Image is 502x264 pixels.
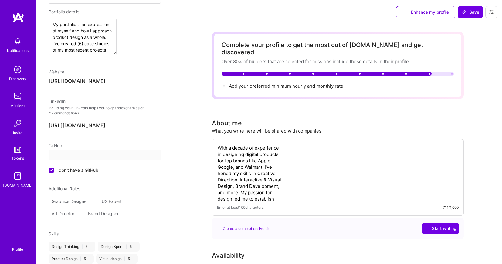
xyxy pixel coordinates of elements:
span: Start writing [425,225,456,232]
i: icon SuggestedTeams [217,227,220,230]
span: Additional Roles [49,186,80,191]
i: icon Close [133,258,135,260]
div: Create a comprehensive bio. [217,225,271,232]
span: | [126,244,127,249]
div: Art Director [49,209,83,218]
p: Including your LinkedIn helps you to get relevant mission recommendations. [49,106,161,116]
div: Missions [10,103,25,109]
div: Graphics Designer [49,197,96,206]
img: Invite [12,117,24,130]
div: [DOMAIN_NAME] [3,182,32,188]
div: Profile [12,246,23,252]
div: Design Thinking 5 [49,242,95,252]
span: Skills [49,231,59,236]
i: icon SuggestedTeams [402,10,407,15]
button: Enhance my profile [396,6,455,18]
span: Website [49,69,64,74]
img: tokens [14,147,21,153]
span: | [80,256,81,261]
span: Enhance my profile [402,9,449,15]
div: Notifications [7,47,29,54]
div: Invite [13,130,22,136]
div: Product Design 5 [49,254,94,264]
span: GitHub [49,143,62,148]
div: About me [212,119,242,128]
div: Design Sprint 5 [98,242,140,252]
span: Add your preferred minimum hourly and monthly rate [229,83,343,89]
div: 711/1,000 [443,204,459,211]
div: What you write here will be shared with companies. [212,128,323,134]
i: icon Close [121,212,124,215]
div: Visual design 5 [96,254,138,264]
div: Over 80% of builders that are selected for missions include these details in their profile. [222,58,454,65]
div: Availability [212,251,245,260]
span: | [82,244,83,249]
span: | [124,256,125,261]
img: bell [12,35,24,47]
input: http://... [49,76,161,86]
img: teamwork [12,90,24,103]
img: discovery [12,63,24,76]
img: guide book [12,170,24,182]
textarea: With a decade of experience in designing digital products for top brands like Apple, Google, and ... [217,144,283,203]
i: icon Close [89,258,91,260]
i: icon Close [124,200,127,203]
div: Discovery [9,76,26,82]
span: LinkedIn [49,99,66,104]
div: Portfolio details [49,8,161,15]
i: icon Close [90,246,92,248]
a: Profile [10,240,25,252]
button: Start writing [422,223,459,234]
i: icon Close [134,246,137,248]
i: icon Close [77,212,80,215]
span: Enter at least 100 characters. [217,204,264,211]
img: logo [12,12,24,23]
textarea: My portfolio is an expression of myself and how I approach product design as a whole. I've create... [49,19,117,55]
div: Complete your profile to get the most out of [DOMAIN_NAME] and get discovered [222,41,454,56]
i: icon CrystalBallWhite [425,226,429,231]
div: UX Expert [99,197,130,206]
div: Tokens [12,155,24,161]
button: Save [458,6,483,18]
div: Brand Designer [85,209,127,218]
span: Save [461,9,479,15]
span: I don't have a GitHub [56,167,98,173]
i: icon Close [91,200,93,203]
